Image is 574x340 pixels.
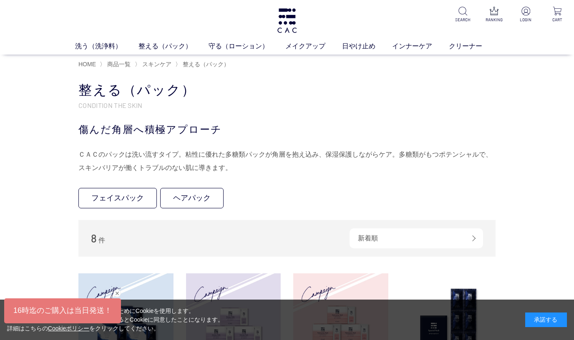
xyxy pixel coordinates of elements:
[91,232,97,245] span: 8
[138,41,209,51] a: 整える（パック）
[525,312,567,327] div: 承諾する
[160,188,224,208] a: ヘアパック
[449,41,499,51] a: クリーナー
[547,17,567,23] p: CART
[484,7,504,23] a: RANKING
[276,8,298,33] img: logo
[78,101,496,110] p: CONDITION THE SKIN
[181,61,229,67] a: 整える（パック）
[78,61,96,67] a: HOME
[453,17,473,23] p: SEARCH
[392,41,449,51] a: インナーケア
[75,41,138,51] a: 洗う（洗浄料）
[141,61,171,67] a: スキンケア
[484,17,504,23] p: RANKING
[78,122,496,137] div: 傷んだ角層へ積極アプローチ
[98,237,105,244] span: 件
[342,41,392,51] a: 日やけ止め
[78,148,496,175] div: ＣＡＣのパックは洗い流すタイプ。粘性に優れた多糖類パックが角層を抱え込み、保湿保護しながらケア。多糖類がもつポテンシャルで、スキンバリアが働くトラブルのない肌に導きます。
[142,61,171,67] span: スキンケア
[100,60,133,68] li: 〉
[209,41,285,51] a: 守る（ローション）
[175,60,232,68] li: 〉
[135,60,174,68] li: 〉
[48,325,90,332] a: Cookieポリシー
[78,81,496,99] h1: 整える（パック）
[350,228,483,248] div: 新着順
[453,7,473,23] a: SEARCH
[285,41,342,51] a: メイクアップ
[516,17,536,23] p: LOGIN
[516,7,536,23] a: LOGIN
[106,61,131,67] a: 商品一覧
[107,61,131,67] span: 商品一覧
[547,7,567,23] a: CART
[183,61,229,67] span: 整える（パック）
[78,188,157,208] a: フェイスパック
